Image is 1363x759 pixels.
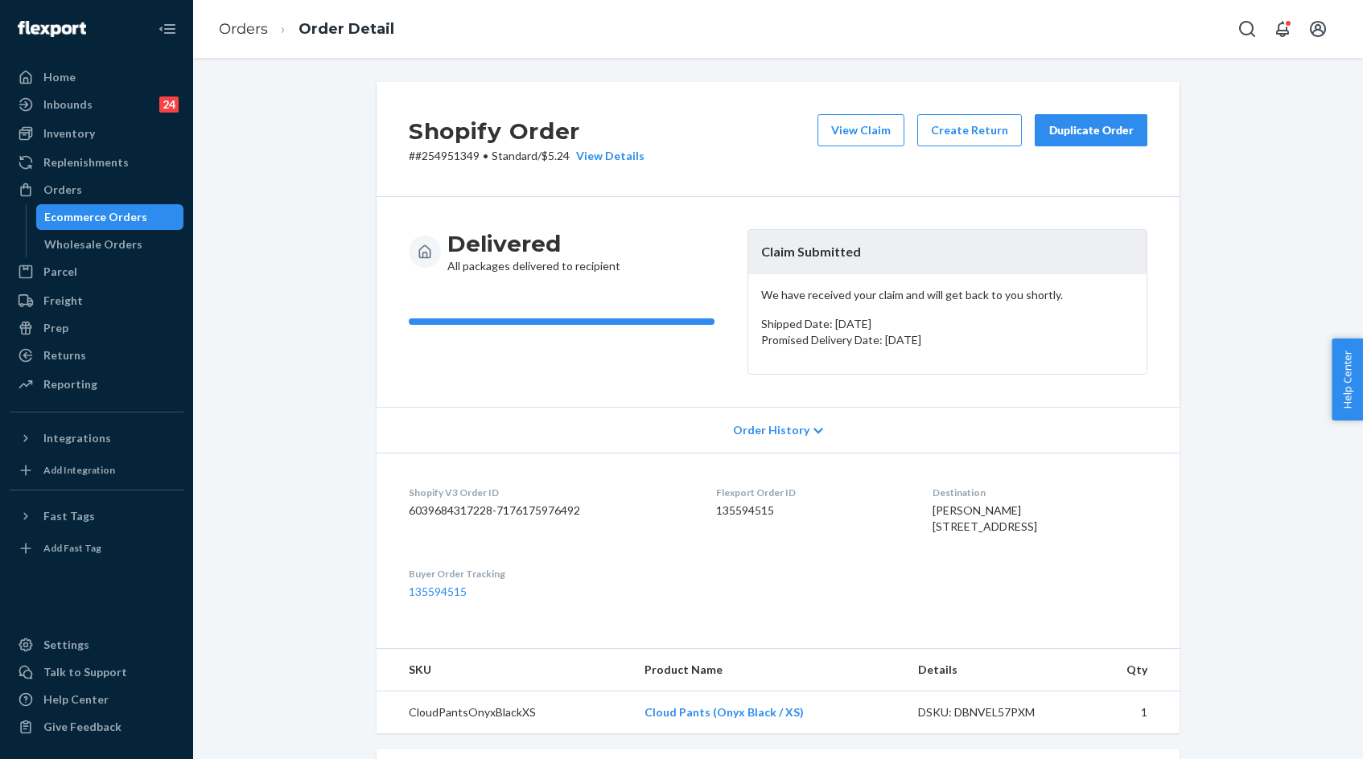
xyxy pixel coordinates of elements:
[1048,122,1134,138] div: Duplicate Order
[409,567,690,581] dt: Buyer Order Tracking
[10,687,183,712] a: Help Center
[36,232,184,257] a: Wholesale Orders
[1082,691,1180,734] td: 1
[43,182,82,198] div: Orders
[761,287,1134,303] p: We have received your claim and will get back to you shortly.
[206,6,407,53] ol: breadcrumbs
[570,148,644,164] button: View Details
[10,659,183,685] button: Talk to Support
[933,486,1147,499] dt: Destination
[43,154,129,170] div: Replenishments
[43,430,111,446] div: Integrations
[748,230,1147,274] header: Claim Submitted
[43,125,95,142] div: Inventory
[10,457,183,483] a: Add Integration
[733,422,809,438] span: Order History
[10,288,183,314] a: Freight
[299,20,394,38] a: Order Detail
[44,209,147,225] div: Ecommerce Orders
[1302,13,1334,45] button: Open account menu
[43,293,83,309] div: Freight
[43,691,109,708] div: Help Center
[43,664,127,680] div: Talk to Support
[36,204,184,230] a: Ecommerce Orders
[1266,13,1299,45] button: Open notifications
[10,503,183,529] button: Fast Tags
[10,315,183,341] a: Prep
[43,320,68,336] div: Prep
[917,114,1022,146] button: Create Return
[10,714,183,740] button: Give Feedback
[492,149,537,162] span: Standard
[1231,13,1263,45] button: Open Search Box
[409,486,690,499] dt: Shopify V3 Order ID
[761,316,1134,332] p: Shipped Date: [DATE]
[18,21,86,37] img: Flexport logo
[43,264,77,280] div: Parcel
[10,425,183,451] button: Integrations
[43,508,95,524] div: Fast Tags
[43,376,97,392] div: Reporting
[377,649,632,691] th: SKU
[10,371,183,397] a: Reporting
[447,229,620,258] h3: Delivered
[219,20,268,38] a: Orders
[409,114,644,148] h2: Shopify Order
[716,486,906,499] dt: Flexport Order ID
[43,719,121,735] div: Give Feedback
[10,92,183,117] a: Inbounds24
[43,347,86,363] div: Returns
[483,149,488,162] span: •
[447,229,620,274] div: All packages delivered to recipient
[1258,711,1347,751] iframe: Opens a widget where you can chat to one of our agents
[933,503,1037,533] span: [PERSON_NAME] [STREET_ADDRESS]
[10,632,183,658] a: Settings
[10,64,183,90] a: Home
[761,332,1134,348] p: Promised Delivery Date: [DATE]
[10,177,183,203] a: Orders
[716,503,906,519] dd: 135594515
[632,649,905,691] th: Product Name
[817,114,904,146] button: View Claim
[159,96,179,113] div: 24
[1082,649,1180,691] th: Qty
[1332,338,1363,421] button: Help Center
[151,13,183,45] button: Close Navigation
[43,541,101,555] div: Add Fast Tag
[10,535,183,561] a: Add Fast Tag
[10,150,183,175] a: Replenishments
[377,691,632,734] td: CloudPantsOnyxBlackXS
[644,705,804,719] a: Cloud Pants (Onyx Black / XS)
[44,236,142,252] div: Wholesale Orders
[1035,114,1147,146] button: Duplicate Order
[43,637,89,653] div: Settings
[43,463,115,477] div: Add Integration
[905,649,1082,691] th: Details
[10,343,183,368] a: Returns
[409,148,644,164] p: # #254951349 / $5.24
[10,259,183,285] a: Parcel
[918,704,1069,720] div: DSKU: DBNVEL57PXM
[409,585,467,598] a: 135594515
[10,121,183,146] a: Inventory
[409,503,690,519] dd: 6039684317228-7176175976492
[43,69,76,85] div: Home
[43,96,93,113] div: Inbounds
